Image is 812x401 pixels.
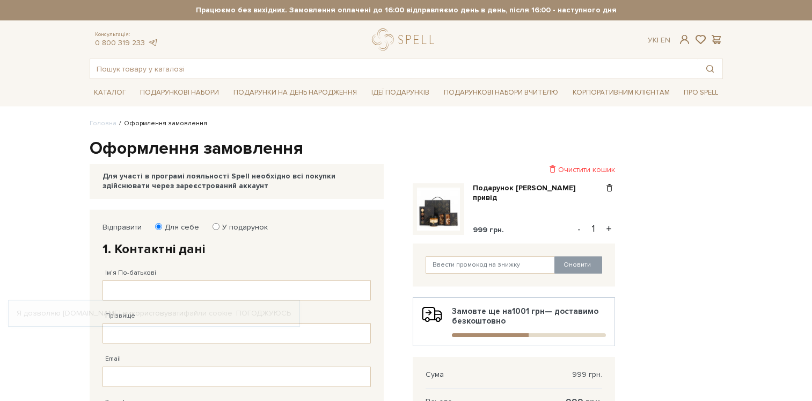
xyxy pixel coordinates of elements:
div: Для участі в програмі лояльності Spell необхідно всі покупки здійснювати через зареєстрований акк... [103,171,371,191]
a: файли cookie [184,309,232,318]
li: Оформлення замовлення [116,119,207,128]
input: Для себе [155,223,162,230]
a: Подарунок [PERSON_NAME] привід [473,183,604,203]
button: Пошук товару у каталозі [698,59,722,78]
button: - [574,221,584,237]
span: | [657,35,659,45]
input: Пошук товару у каталозі [90,59,698,78]
span: Консультація: [95,31,158,38]
b: 1001 грн [512,306,545,316]
button: + [603,221,615,237]
label: Відправити [103,223,142,232]
label: Для себе [158,223,199,232]
a: logo [372,28,439,51]
a: Подарункові набори [136,84,223,101]
a: Про Spell [679,84,722,101]
a: Ідеї подарунків [367,84,434,101]
span: 999 грн. [572,370,602,379]
h2: 1. Контактні дані [103,241,371,257]
a: Головна [90,119,116,127]
div: Очистити кошик [413,164,615,175]
label: Ім'я По-батькові [105,268,156,278]
a: Подарункові набори Вчителю [440,83,562,102]
strong: Працюємо без вихідних. Замовлення оплачені до 16:00 відправляємо день в день, після 16:00 - насту... [90,5,723,15]
span: Сума [426,370,444,379]
a: telegram [148,38,158,47]
label: У подарунок [215,223,268,232]
button: Оновити [554,256,602,274]
a: En [661,35,670,45]
a: Погоджуюсь [236,309,291,318]
img: Подарунок Солодкий привід [417,188,460,231]
div: Ук [648,35,670,45]
span: 999 грн. [473,225,504,234]
input: У подарунок [213,223,220,230]
input: Ввести промокод на знижку [426,256,555,274]
h1: Оформлення замовлення [90,138,723,160]
div: Я дозволяю [DOMAIN_NAME] використовувати [9,309,299,318]
a: Каталог [90,84,130,101]
a: Корпоративним клієнтам [568,84,674,101]
div: Замовте ще на — доставимо безкоштовно [422,306,606,337]
a: Подарунки на День народження [229,84,361,101]
a: 0 800 319 233 [95,38,145,47]
label: Email [105,354,121,364]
